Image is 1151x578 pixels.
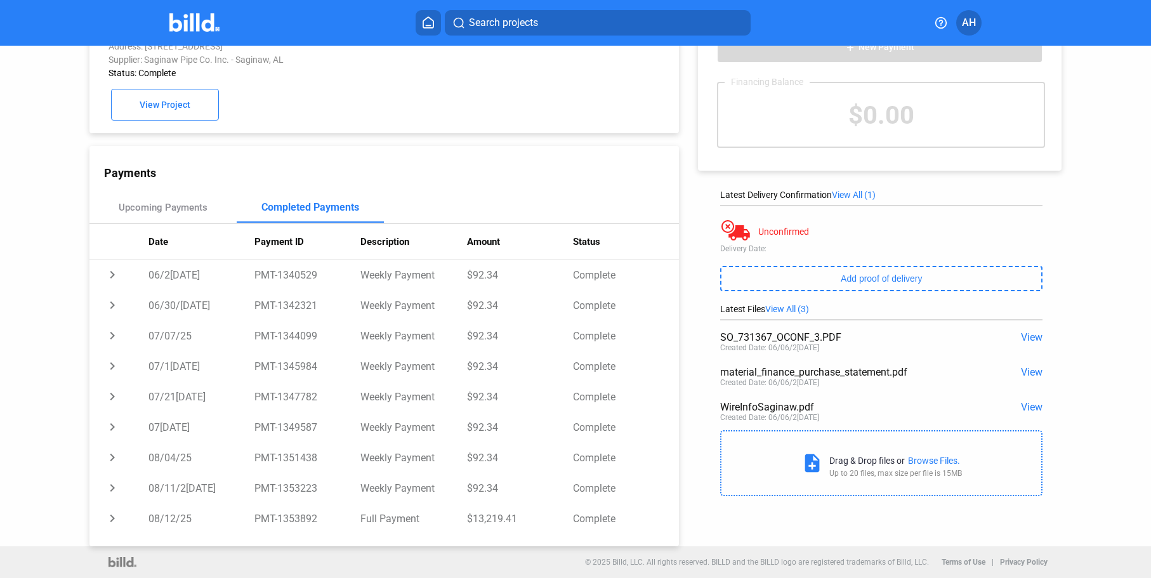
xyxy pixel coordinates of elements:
div: Created Date: 06/06/2[DATE] [720,378,819,387]
td: Weekly Payment [360,351,466,381]
div: Address: [STREET_ADDRESS] [109,41,550,51]
td: 07[DATE] [148,412,254,442]
td: Complete [573,290,679,320]
span: View [1021,401,1042,413]
td: $92.34 [467,320,573,351]
td: Complete [573,473,679,503]
p: | [992,558,994,567]
div: Created Date: 06/06/2[DATE] [720,343,819,352]
div: SO_731367_OCONF_3.PDF [720,331,978,343]
div: $0.00 [718,83,1044,147]
td: $92.34 [467,351,573,381]
td: Complete [573,381,679,412]
span: View All (3) [765,304,809,314]
td: $92.34 [467,381,573,412]
td: Complete [573,351,679,381]
td: PMT-1347782 [254,381,360,412]
div: Upcoming Payments [119,202,207,213]
button: AH [956,10,982,36]
td: 06/30/[DATE] [148,290,254,320]
div: Latest Files [720,304,1042,314]
b: Privacy Policy [1000,558,1048,567]
img: Billd Company Logo [169,13,220,32]
td: Weekly Payment [360,290,466,320]
div: Created Date: 06/06/2[DATE] [720,413,819,422]
td: 08/12/25 [148,503,254,534]
th: Date [148,224,254,259]
td: 07/1[DATE] [148,351,254,381]
th: Payment ID [254,224,360,259]
td: PMT-1353223 [254,473,360,503]
td: Complete [573,412,679,442]
td: 07/07/25 [148,320,254,351]
span: Search projects [469,15,538,30]
div: material_finance_purchase_statement.pdf [720,366,978,378]
div: Supplier: Saginaw Pipe Co. Inc. - Saginaw, AL [109,55,550,65]
span: View [1021,366,1042,378]
div: Up to 20 files, max size per file is 15MB [829,469,962,478]
td: Weekly Payment [360,320,466,351]
td: PMT-1340529 [254,259,360,290]
div: WireInfoSaginaw.pdf [720,401,978,413]
button: Search projects [445,10,751,36]
td: $92.34 [467,442,573,473]
td: 08/04/25 [148,442,254,473]
div: Delivery Date: [720,244,1042,253]
div: Financing Balance [725,77,810,87]
th: Description [360,224,466,259]
td: PMT-1345984 [254,351,360,381]
td: $13,219.41 [467,503,573,534]
td: 07/21[DATE] [148,381,254,412]
button: View Project [111,89,219,121]
div: Completed Payments [261,201,359,213]
td: Weekly Payment [360,442,466,473]
td: Weekly Payment [360,412,466,442]
th: Status [573,224,679,259]
td: Complete [573,259,679,290]
span: New Payment [858,43,914,53]
th: Amount [467,224,573,259]
button: New Payment [717,31,1042,63]
td: $92.34 [467,259,573,290]
td: Complete [573,503,679,534]
b: Terms of Use [942,558,985,567]
span: View [1021,331,1042,343]
td: Complete [573,320,679,351]
mat-icon: note_add [801,452,823,474]
mat-icon: add [845,43,855,53]
span: View Project [140,100,190,110]
td: $92.34 [467,412,573,442]
span: View All (1) [832,190,876,200]
td: Weekly Payment [360,473,466,503]
td: PMT-1342321 [254,290,360,320]
img: logo [109,557,136,567]
td: Complete [573,442,679,473]
td: $92.34 [467,290,573,320]
div: Payments [104,166,680,180]
td: PMT-1351438 [254,442,360,473]
td: PMT-1344099 [254,320,360,351]
div: Browse Files. [908,456,960,466]
td: 08/11/2[DATE] [148,473,254,503]
td: Weekly Payment [360,259,466,290]
td: PMT-1349587 [254,412,360,442]
div: Unconfirmed [758,227,809,237]
td: PMT-1353892 [254,503,360,534]
td: $92.34 [467,473,573,503]
td: 06/2[DATE] [148,259,254,290]
div: Latest Delivery Confirmation [720,190,1042,200]
span: Add proof of delivery [841,273,922,284]
td: Weekly Payment [360,381,466,412]
p: © 2025 Billd, LLC. All rights reserved. BILLD and the BILLD logo are registered trademarks of Bil... [585,558,929,567]
div: Drag & Drop files or [829,456,905,466]
span: AH [962,15,976,30]
button: Add proof of delivery [720,266,1042,291]
td: Full Payment [360,503,466,534]
div: Status: Complete [109,68,550,78]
